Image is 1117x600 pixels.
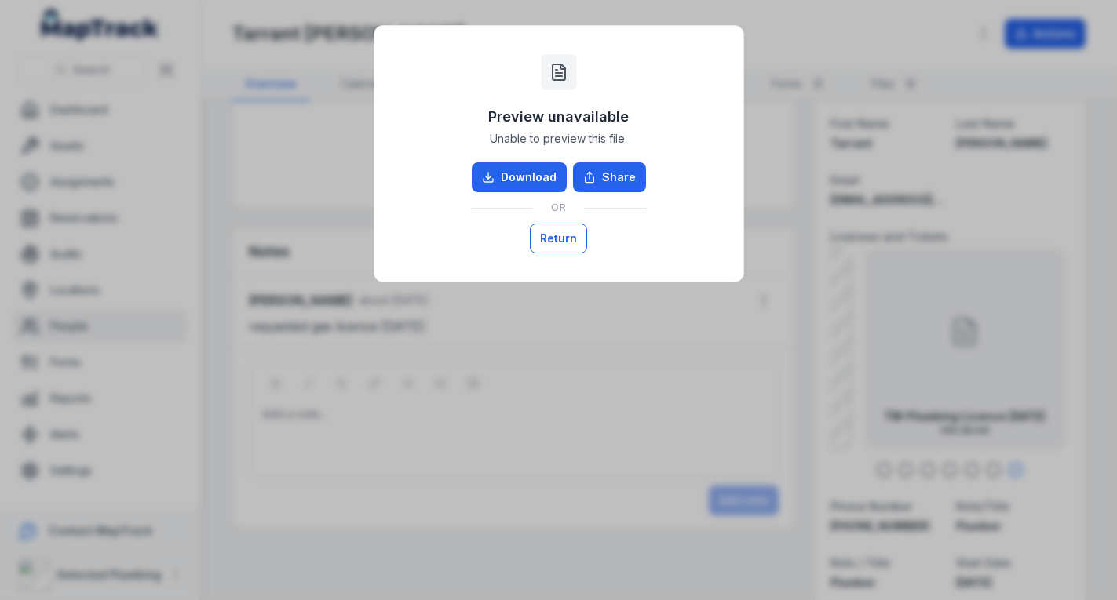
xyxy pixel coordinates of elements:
[530,224,587,253] button: Return
[472,162,567,192] a: Download
[472,192,646,224] div: OR
[573,162,646,192] button: Share
[490,131,627,147] span: Unable to preview this file.
[488,106,629,128] h3: Preview unavailable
